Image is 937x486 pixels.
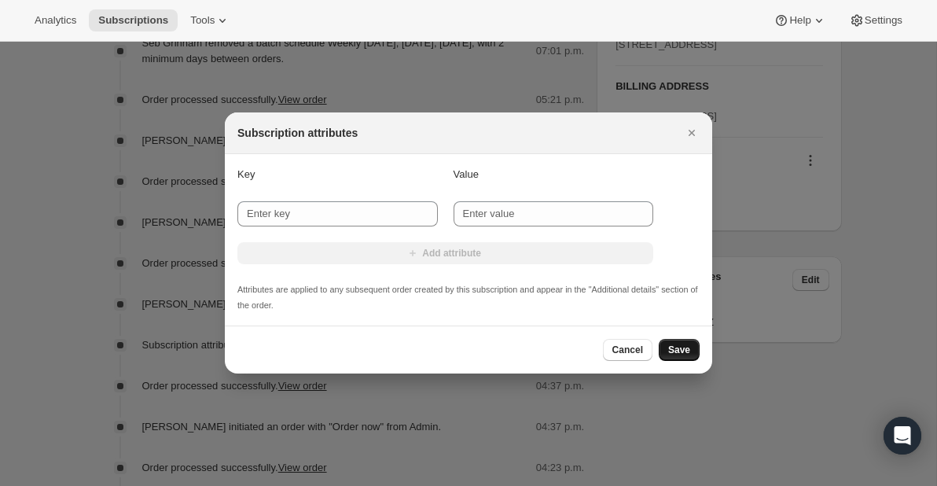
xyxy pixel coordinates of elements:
[237,168,255,180] span: Key
[840,9,912,31] button: Settings
[884,417,921,455] div: Open Intercom Messenger
[89,9,178,31] button: Subscriptions
[659,339,700,361] button: Save
[454,201,654,226] input: Enter value
[764,9,836,31] button: Help
[237,285,698,310] small: Attributes are applied to any subsequent order created by this subscription and appear in the "Ad...
[35,14,76,27] span: Analytics
[681,122,703,144] button: Close
[98,14,168,27] span: Subscriptions
[237,201,438,226] input: Enter key
[454,168,479,180] span: Value
[789,14,810,27] span: Help
[237,125,358,141] h2: Subscription attributes
[25,9,86,31] button: Analytics
[181,9,240,31] button: Tools
[612,344,643,356] span: Cancel
[603,339,652,361] button: Cancel
[668,344,690,356] span: Save
[190,14,215,27] span: Tools
[865,14,902,27] span: Settings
